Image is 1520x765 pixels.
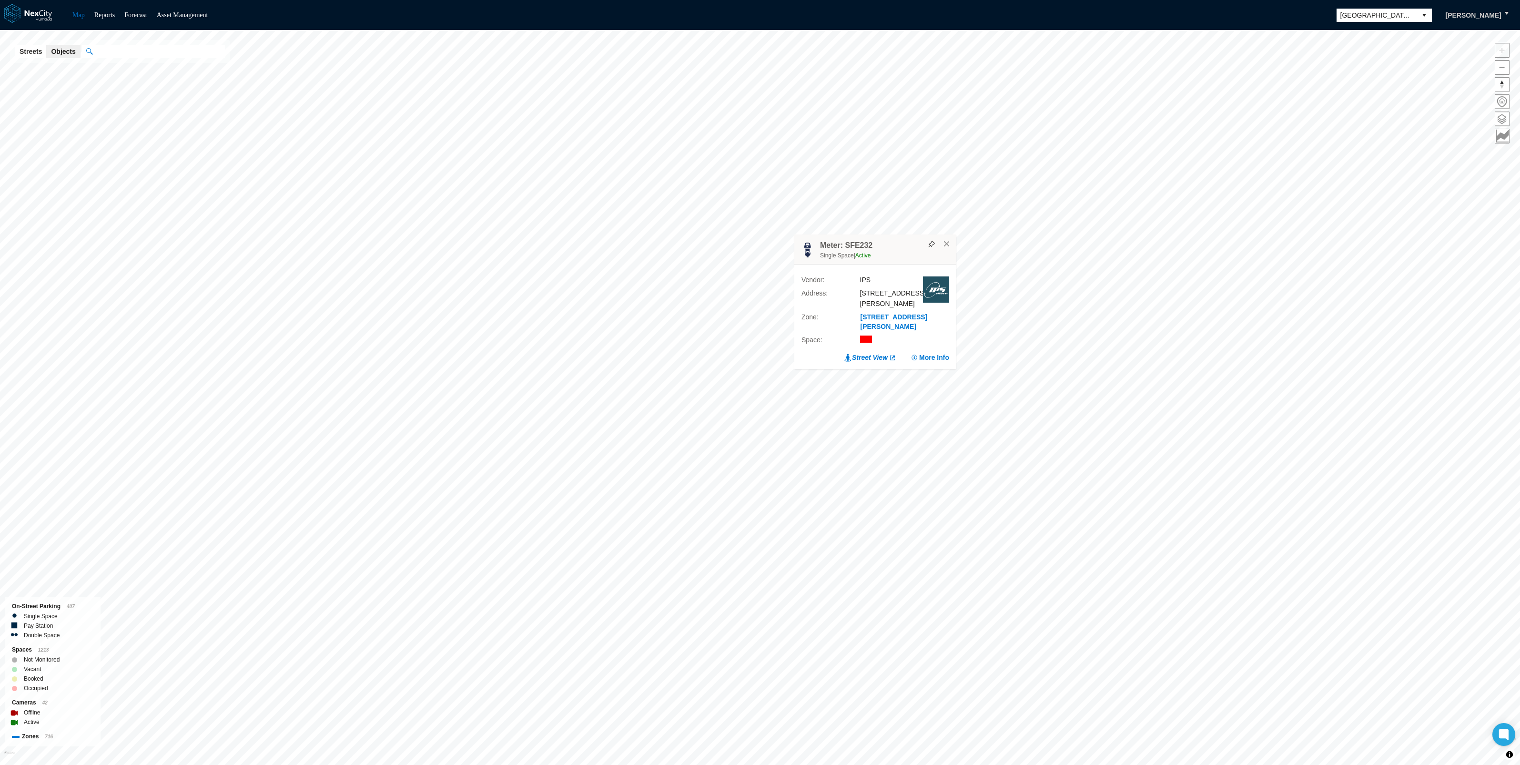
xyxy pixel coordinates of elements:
label: Not Monitored [24,655,60,664]
img: svg%3e [928,241,935,247]
h4: Meter: SFE232 [820,240,872,251]
button: Reset bearing to north [1495,77,1510,92]
div: IPS [860,275,919,285]
div: [STREET_ADDRESS][PERSON_NAME] [860,288,919,309]
span: Toggle attribution [1507,749,1512,760]
label: Address : [801,288,860,309]
label: Occupied [24,683,48,693]
button: Zoom in [1495,43,1510,58]
label: Active [24,717,40,727]
button: Key metrics [1495,129,1510,143]
span: [GEOGRAPHIC_DATA][PERSON_NAME] [1340,10,1413,20]
label: Double Space [24,631,60,640]
button: [PERSON_NAME] [1436,7,1511,23]
button: Zoom out [1495,60,1510,75]
a: Reports [94,11,115,19]
label: Vacant [24,664,41,674]
span: Objects [51,47,75,56]
label: Offline [24,708,40,717]
div: Cameras [12,698,93,708]
span: Reset bearing to north [1495,78,1509,92]
label: Zone : [801,312,860,332]
span: Street View [852,353,888,362]
button: Close popup [942,240,951,248]
a: Forecast [124,11,147,19]
label: Single Space [24,612,58,621]
button: Toggle attribution [1504,749,1515,760]
a: Map [72,11,85,19]
a: Street View [844,353,896,362]
span: Single Space [820,252,854,259]
button: Streets [15,45,47,58]
div: Zones [12,732,93,742]
span: Active [855,252,871,259]
div: Spaces [12,645,93,655]
span: 42 [42,700,48,705]
span: 1213 [38,647,49,653]
a: Asset Management [157,11,208,19]
label: Space : [801,335,860,345]
span: 407 [67,604,75,609]
button: More Info [911,353,949,362]
button: Objects [46,45,80,58]
span: Zoom out [1495,61,1509,74]
a: Mapbox homepage [4,751,15,762]
div: On-Street Parking [12,602,93,612]
span: Zoom in [1495,43,1509,57]
button: [STREET_ADDRESS][PERSON_NAME] [860,312,928,332]
button: Layers management [1495,112,1510,126]
span: Streets [20,47,42,56]
button: Home [1495,94,1510,109]
span: More Info [919,353,949,362]
label: Pay Station [24,621,53,631]
span: [PERSON_NAME] [1446,10,1501,20]
button: select [1417,9,1432,22]
div: | [794,235,956,265]
label: Vendor : [801,275,860,285]
label: Booked [24,674,43,683]
span: 716 [45,734,53,739]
